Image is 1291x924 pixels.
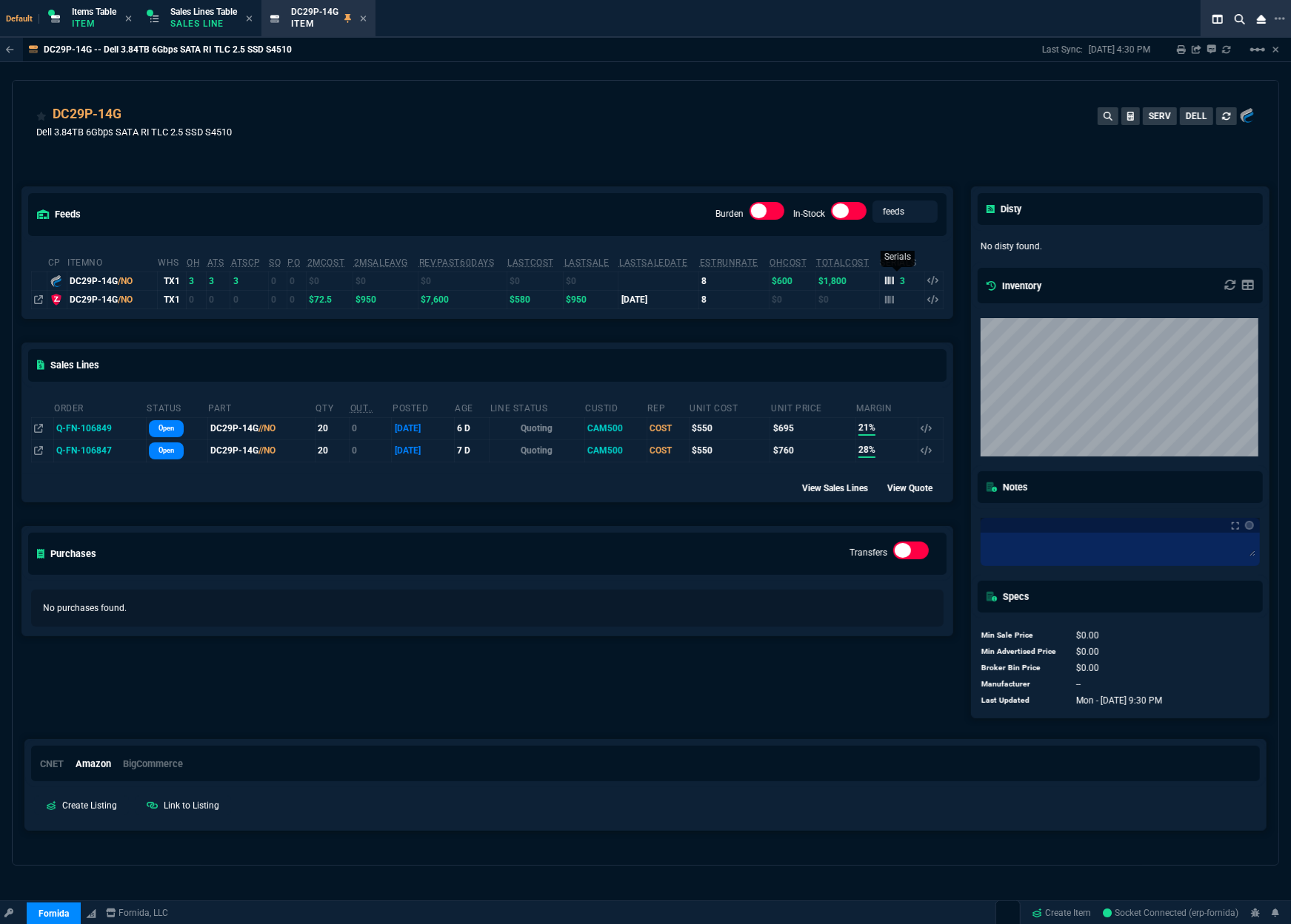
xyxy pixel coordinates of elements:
[981,627,1062,644] td: Min Sale Price
[647,397,689,418] th: Rep
[258,445,276,456] span: //NO
[207,290,230,308] td: 0
[72,18,116,30] p: Item
[159,445,174,456] p: open
[36,104,47,125] div: Add to Watchlist
[34,294,43,305] nx-icon: Open In Opposite Panel
[157,272,186,290] td: TX1
[564,290,618,308] td: $950
[44,44,292,55] p: DC29P-14G -- Dell 3.84TB 6Gbps SATA RI TLC 2.5 SSD S4510
[564,272,618,290] td: $0
[287,290,306,308] td: 0
[315,417,349,439] td: 20
[1251,10,1272,28] nx-icon: Close Workbench
[170,18,237,30] p: Sales Line
[618,290,699,308] td: [DATE]
[6,14,39,24] span: Default
[419,257,495,268] abbr: Total revenue past 60 days
[207,417,315,439] td: DC29P-14G
[858,443,875,458] span: 28%
[987,279,1041,293] h5: Inventory
[770,439,855,462] td: $760
[769,272,815,290] td: $600
[981,627,1164,644] tr: undefined
[900,275,906,287] p: 3
[47,251,67,272] th: cp
[258,423,276,434] span: //NO
[37,547,96,561] h5: Purchases
[981,676,1164,692] tr: undefined
[170,7,237,17] span: Sales Lines Table
[879,251,924,272] th: Serials
[76,758,111,770] h6: Amazon
[893,542,929,565] div: Transfers
[699,290,769,308] td: 8
[350,417,392,439] td: 0
[53,104,121,124] a: DC29P-14G
[647,417,689,439] td: COST
[231,257,261,268] abbr: ATS with all companies combined
[1104,908,1239,918] span: Socket Connected (erp-fornida)
[125,13,132,25] nx-icon: Close Tab
[1104,906,1239,920] a: Uoj2Q-LO8IqKFbQlAAAC
[692,444,767,457] div: $550
[770,397,855,418] th: Unit Price
[53,397,146,418] th: Order
[815,290,879,308] td: $0
[392,397,454,418] th: Posted
[1229,10,1251,28] nx-icon: Search
[186,272,206,290] td: 3
[418,290,507,308] td: $7,600
[37,207,81,221] h5: feeds
[53,417,146,439] td: Q-FN-106849
[315,397,349,418] th: QTY
[353,272,418,290] td: $0
[855,397,918,418] th: Margin
[793,209,825,219] label: In-Stock
[159,422,174,434] p: open
[981,692,1164,709] tr: undefined
[157,251,186,272] th: WHS
[490,397,584,418] th: Line Status
[507,257,554,268] abbr: The last purchase cost from PO Order
[53,439,146,462] td: Q-FN-106847
[246,13,253,25] nx-icon: Close Tab
[816,257,869,268] abbr: Total Cost of Units on Hand
[72,7,116,17] span: Items Table
[67,251,157,272] th: ItemNo
[36,125,232,139] p: Dell 3.84TB 6Gbps SATA RI TLC 2.5 SSD S4510
[493,444,582,457] p: Quoting
[715,209,744,219] label: Burden
[815,272,879,290] td: $1,800
[123,758,183,770] h6: BigCommerce
[981,692,1062,709] td: Last Updated
[268,272,287,290] td: 0
[34,423,43,434] nx-icon: Open In Opposite Panel
[1272,44,1279,55] a: Hide Workbench
[700,257,758,268] abbr: Total sales within a 30 day window based on last time there was inventory
[43,601,932,615] p: No purchases found.
[186,290,206,308] td: 0
[507,272,563,290] td: $0
[1249,41,1267,58] mat-icon: Example home icon
[287,257,300,268] abbr: Total units on open Purchase Orders
[770,417,855,439] td: $695
[981,644,1062,660] td: Min Advertised Price
[1027,902,1098,924] a: Create Item
[987,202,1021,216] h5: Disty
[6,44,14,55] nx-icon: Back to Table
[157,290,186,308] td: TX1
[981,660,1164,676] tr: undefined
[37,358,99,372] h5: Sales Lines
[307,290,353,308] td: $72.5
[619,257,687,268] abbr: The date of the last SO Inv price. No time limit. (ignore zeros)
[118,276,133,286] span: /NO
[1275,12,1285,26] nx-icon: Open New Tab
[291,7,338,17] span: DC29P-14G
[207,257,224,268] abbr: Total units in inventory => minus on SO => plus on PO
[647,439,689,462] td: COST
[207,397,315,418] th: Part
[353,290,418,308] td: $950
[418,272,507,290] td: $0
